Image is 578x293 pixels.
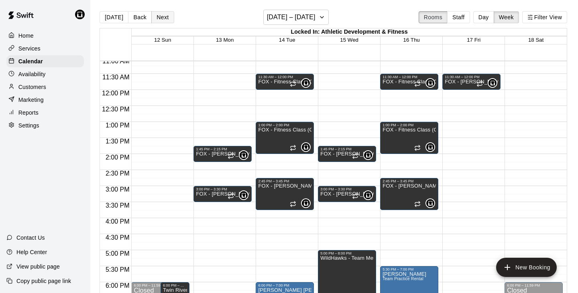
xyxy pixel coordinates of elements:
[104,170,132,177] span: 2:30 PM
[340,37,358,43] button: 15 Wed
[320,147,374,151] div: 1:45 PM – 2:15 PM
[100,90,131,97] span: 12:00 PM
[6,55,84,67] div: Calendar
[442,74,501,90] div: 11:30 AM – 12:00 PM: FOX - Phyllis Dick (C)
[445,75,498,79] div: 11:30 AM – 12:00 PM
[240,151,248,159] img: Justin Struyk
[352,193,358,199] span: Recurring event
[193,146,252,162] div: 1:45 PM – 2:15 PM: FOX - Julie Earthman (V)
[18,32,34,40] p: Home
[304,78,311,88] span: Justin Struyk
[414,81,421,87] span: Recurring event
[302,79,310,87] img: Justin Struyk
[507,283,560,287] div: 6:00 PM – 11:59 PM
[104,218,132,225] span: 4:00 PM
[488,78,497,88] div: Justin Struyk
[128,11,152,23] button: Back
[258,283,311,287] div: 6:00 PM – 7:00 PM
[104,154,132,161] span: 2:00 PM
[16,234,45,242] p: Contact Us
[6,81,84,93] a: Customers
[258,123,311,127] div: 1:00 PM – 2:00 PM
[239,190,248,200] div: Justin Struyk
[414,201,421,207] span: Recurring event
[16,277,71,285] p: Copy public page link
[318,186,376,202] div: 3:00 PM – 3:30 PM: FOX - Phyllis Dick (C)
[366,150,373,160] span: Justin Struyk
[352,153,358,159] span: Recurring event
[425,78,435,88] div: Justin Struyk
[132,28,567,36] div: Locked In: Athletic Development & Fitness
[18,96,44,104] p: Marketing
[154,37,171,43] button: 12 Sun
[18,121,39,129] p: Settings
[425,142,435,152] div: Justin Struyk
[104,282,132,289] span: 6:00 PM
[383,277,423,281] span: Team Practice Rental
[426,199,434,207] img: Justin Struyk
[6,30,84,42] a: Home
[290,145,296,151] span: Recurring event
[320,187,374,191] div: 3:00 PM – 3:30 PM
[6,42,84,55] a: Services
[447,11,470,23] button: Staff
[302,199,310,207] img: Justin Struyk
[301,198,311,208] div: Justin Struyk
[256,178,314,210] div: 2:45 PM – 3:45 PM: FOX - Joel Beard
[301,142,311,152] div: Justin Struyk
[104,186,132,193] span: 3:00 PM
[496,258,557,277] button: add
[6,107,84,119] a: Reports
[256,74,314,90] div: 11:30 AM – 12:00 PM: FOX - Fitness Class (C)
[242,190,248,200] span: Justin Struyk
[104,202,132,209] span: 3:30 PM
[383,75,436,79] div: 11:30 AM – 12:00 PM
[258,179,311,183] div: 2:45 PM – 3:45 PM
[364,151,372,159] img: Justin Struyk
[216,37,234,43] button: 13 Mon
[100,74,132,81] span: 11:30 AM
[6,94,84,106] div: Marketing
[528,37,544,43] button: 18 Sat
[104,234,132,241] span: 4:30 PM
[104,138,132,145] span: 1:30 PM
[18,57,43,65] p: Calendar
[256,122,314,154] div: 1:00 PM – 2:00 PM: FOX - Fitness Class (C)
[419,11,448,23] button: Rooms
[403,37,420,43] button: 16 Thu
[239,150,248,160] div: Justin Struyk
[104,266,132,273] span: 5:30 PM
[263,10,329,25] button: [DATE] – [DATE]
[320,251,374,255] div: 5:00 PM – 8:00 PM
[380,122,438,154] div: 1:00 PM – 2:00 PM: FOX - Fitness Class (C)
[467,37,480,43] button: 17 Fri
[290,201,296,207] span: Recurring event
[476,81,483,87] span: Recurring event
[6,119,84,131] a: Settings
[383,123,436,127] div: 1:00 PM – 2:00 PM
[425,198,435,208] div: Justin Struyk
[383,267,436,271] div: 5:30 PM – 7:00 PM
[473,11,494,23] button: Day
[426,79,434,87] img: Justin Struyk
[196,187,249,191] div: 3:00 PM – 3:30 PM
[426,143,434,151] img: Justin Struyk
[242,150,248,160] span: Justin Struyk
[228,193,234,199] span: Recurring event
[100,106,131,113] span: 12:30 PM
[240,191,248,199] img: Justin Struyk
[429,78,435,88] span: Justin Struyk
[364,191,372,199] img: Justin Struyk
[429,198,435,208] span: Justin Struyk
[100,11,128,23] button: [DATE]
